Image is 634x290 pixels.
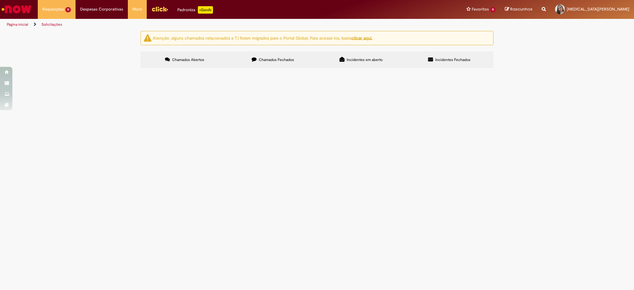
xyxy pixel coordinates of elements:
[7,22,28,27] a: Página inicial
[5,19,418,30] ul: Trilhas de página
[132,6,142,12] span: More
[259,57,294,62] span: Chamados Fechados
[472,6,489,12] span: Favoritos
[42,6,64,12] span: Requisições
[1,3,33,15] img: ServiceNow
[153,35,372,41] ng-bind-html: Atenção: alguns chamados relacionados a T.I foram migrados para o Portal Global. Para acessá-los,...
[510,6,532,12] span: Rascunhos
[352,35,372,41] a: clicar aqui.
[80,6,123,12] span: Despesas Corporativas
[490,7,496,12] span: 11
[177,6,213,14] div: Padroniza
[505,6,532,12] a: Rascunhos
[198,6,213,14] p: +GenAi
[435,57,471,62] span: Incidentes Fechados
[172,57,204,62] span: Chamados Abertos
[41,22,62,27] a: Solicitações
[567,6,629,12] span: [MEDICAL_DATA][PERSON_NAME]
[151,4,168,14] img: click_logo_yellow_360x200.png
[65,7,71,12] span: 11
[347,57,383,62] span: Incidentes em aberto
